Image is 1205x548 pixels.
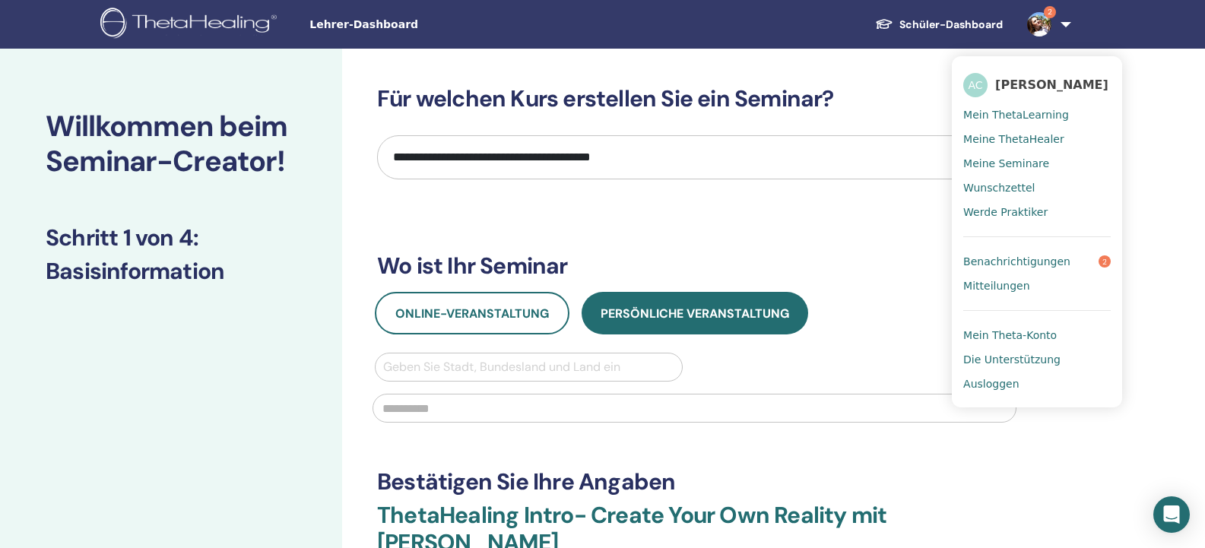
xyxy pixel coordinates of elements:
a: Ausloggen [963,372,1111,396]
img: graduation-cap-white.svg [875,17,893,30]
img: logo.png [100,8,282,42]
a: Wunschzettel [963,176,1111,200]
h3: Basisinformation [46,258,296,285]
h3: Schritt 1 von 4 : [46,224,296,252]
div: Open Intercom Messenger [1153,496,1190,533]
span: [PERSON_NAME] [995,77,1108,93]
a: Meine ThetaHealer [963,127,1111,151]
h3: Bestätigen Sie Ihre Angaben [377,468,1012,496]
span: AC [963,73,988,97]
span: 2 [1044,6,1056,18]
span: Werde Praktiker [963,205,1048,219]
span: Ausloggen [963,377,1019,391]
span: Mitteilungen [963,279,1029,293]
a: Meine Seminare [963,151,1111,176]
span: Mein ThetaLearning [963,108,1069,122]
a: Schüler-Dashboard [863,11,1015,39]
span: 2 [1099,255,1111,268]
a: Mein Theta-Konto [963,323,1111,347]
ul: 2 [952,56,1122,407]
span: Persönliche Veranstaltung [601,306,789,322]
h2: Willkommen beim Seminar-Creator! [46,109,296,179]
span: Online-Veranstaltung [395,306,549,322]
span: Lehrer-Dashboard [309,17,537,33]
a: Mein ThetaLearning [963,103,1111,127]
span: Mein Theta-Konto [963,328,1057,342]
h3: Für welchen Kurs erstellen Sie ein Seminar? [377,85,1012,112]
span: Wunschzettel [963,181,1035,195]
button: Persönliche Veranstaltung [582,292,808,334]
a: AC[PERSON_NAME] [963,68,1111,103]
a: Werde Praktiker [963,200,1111,224]
button: Online-Veranstaltung [375,292,569,334]
span: Benachrichtigungen [963,255,1070,268]
a: Mitteilungen [963,274,1111,298]
span: Meine ThetaHealer [963,132,1064,146]
span: Die Unterstützung [963,353,1061,366]
a: Die Unterstützung [963,347,1111,372]
span: Meine Seminare [963,157,1049,170]
img: default.jpg [1027,12,1051,36]
h3: Wo ist Ihr Seminar [377,252,1012,280]
a: Benachrichtigungen2 [963,249,1111,274]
